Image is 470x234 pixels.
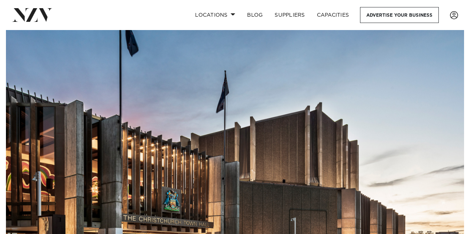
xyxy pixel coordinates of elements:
[189,7,241,23] a: Locations
[269,7,311,23] a: SUPPLIERS
[241,7,269,23] a: BLOG
[360,7,439,23] a: Advertise your business
[12,8,52,22] img: nzv-logo.png
[311,7,355,23] a: Capacities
